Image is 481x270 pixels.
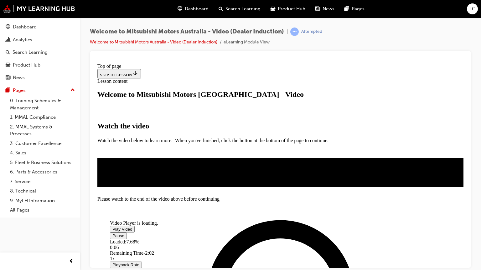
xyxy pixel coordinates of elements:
div: Attempted [301,29,322,35]
a: Analytics [3,34,77,46]
button: DashboardAnalyticsSearch LearningProduct HubNews [3,20,77,85]
span: pages-icon [6,88,10,93]
div: Product Hub [13,62,40,69]
a: 7. Service [8,177,77,187]
span: search-icon [6,50,10,55]
span: learningRecordVerb_ATTEMPT-icon [290,27,299,36]
a: Search Learning [3,47,77,58]
span: Lesson content [3,17,33,23]
a: Product Hub [3,59,77,71]
a: guage-iconDashboard [173,2,214,15]
div: Search Learning [13,49,48,56]
span: news-icon [315,5,320,13]
li: eLearning Module View [224,39,270,46]
div: News [13,74,25,81]
a: 3. Customer Excellence [8,139,77,148]
span: car-icon [271,5,275,13]
p: Watch the video below to learn more. When you've finished, click the button at the bottom of the ... [3,77,369,82]
span: Welcome to Mitsubishi Motors Australia - Video (Dealer Induction) [90,28,284,35]
a: 9. MyLH Information [8,196,77,206]
button: Pages [3,85,77,96]
span: pages-icon [344,5,349,13]
span: search-icon [219,5,223,13]
span: SKIP TO LESSON [5,12,44,16]
button: LC [467,3,478,14]
span: LC [469,5,475,12]
span: Search Learning [225,5,261,12]
a: news-iconNews [310,2,339,15]
a: 1. MMAL Compliance [8,112,77,122]
span: Product Hub [278,5,305,12]
div: Analytics [13,36,32,43]
a: Welcome to Mitsubishi Motors Australia - Video (Dealer Induction) [90,39,217,45]
span: prev-icon [69,257,74,265]
a: All Pages [8,205,77,215]
a: 0. Training Schedules & Management [8,96,77,112]
a: car-iconProduct Hub [266,2,310,15]
a: 5. Fleet & Business Solutions [8,158,77,167]
a: pages-iconPages [339,2,370,15]
strong: Watch the video [3,61,54,69]
div: Please watch to the end of the video above before continuing [3,135,369,141]
button: SKIP TO LESSON [3,8,46,17]
a: 4. Sales [8,148,77,158]
a: search-iconSearch Learning [214,2,266,15]
span: up-icon [70,86,75,94]
div: Top of page [3,2,369,8]
span: chart-icon [6,37,10,43]
h1: Welcome to Mitsubishi Motors [GEOGRAPHIC_DATA] - Video [3,29,369,38]
div: Video player [15,111,356,112]
a: News [3,72,77,83]
a: Dashboard [3,21,77,33]
span: guage-icon [178,5,182,13]
span: Dashboard [185,5,209,12]
span: news-icon [6,75,10,81]
span: guage-icon [6,24,10,30]
a: 2. MMAL Systems & Processes [8,122,77,139]
span: Pages [352,5,365,12]
span: News [323,5,334,12]
a: 6. Parts & Accessories [8,167,77,177]
span: car-icon [6,62,10,68]
span: | [287,28,288,35]
a: 8. Technical [8,186,77,196]
img: mmal [3,5,75,13]
div: Pages [13,87,26,94]
div: Dashboard [13,23,37,31]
